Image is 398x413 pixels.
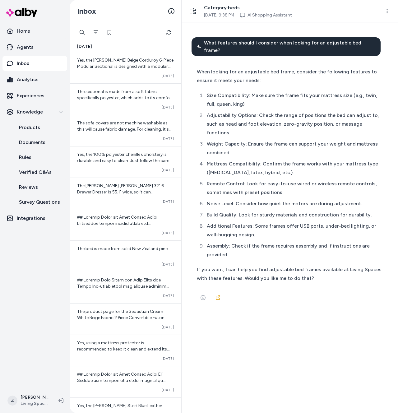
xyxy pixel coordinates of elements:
span: [DATE] [162,262,174,267]
span: The bed is made from solid New Zealand pine. [77,246,169,251]
span: Yes, using a mattress protector is recommended to keep it clean and extend its lifespan. [77,340,170,358]
div: Build Quality: Look for sturdy materials and construction for durability. [207,211,383,219]
a: Rules [13,150,67,165]
a: Verified Q&As [13,165,67,180]
div: Remote Control: Look for easy-to-use wired or wireless remote controls, sometimes with preset pos... [207,179,383,197]
span: [DATE] [162,199,174,204]
div: Noise Level: Consider how quiet the motors are during adjustment. [207,199,383,208]
p: Products [19,124,40,131]
p: Reviews [19,183,38,191]
a: Inbox [2,56,67,71]
a: The sectional is made from a soft fabric, specifically polyester, which adds to its comfort and d... [70,83,181,115]
p: [PERSON_NAME] [21,394,49,401]
a: The sofa covers are not machine washable as this will cause fabric damage. For cleaning, it's bes... [70,115,181,146]
p: Integrations [17,215,45,222]
a: AI Shopping Assistant [248,12,292,18]
p: Experiences [17,92,44,100]
a: Yes, using a mattress protector is recommended to keep it clean and extend its lifespan.[DATE] [70,335,181,366]
span: The [PERSON_NAME] [PERSON_NAME] 32" 6 Drawer Dresser is 55.1" wide, so it can comfortably fit a 5... [77,183,173,232]
a: The product page for the Sebastian Cream White Beige Fabric 2 Piece Convertible Futon Sleeper Sec... [70,303,181,335]
span: [DATE] [77,44,92,50]
p: Agents [17,44,34,51]
span: [DATE] [162,73,174,78]
button: Z[PERSON_NAME]Living Spaces [4,391,53,411]
p: Inbox [17,60,29,67]
p: Knowledge [17,108,43,116]
a: Yes, the [PERSON_NAME] Beige Corduroy 6-Piece Modular Sectional is designed with a modular config... [70,52,181,83]
span: The sectional is made from a soft fabric, specifically polyester, which adds to its comfort and d... [77,89,173,107]
h2: Inbox [77,7,96,16]
p: Survey Questions [19,198,60,206]
a: Documents [13,135,67,150]
span: · [237,12,238,18]
img: alby Logo [6,8,37,17]
p: Home [17,27,30,35]
div: Additional Features: Some frames offer USB ports, under-bed lighting, or wall-hugging design. [207,222,383,239]
span: Z [7,396,17,406]
button: See more [197,291,209,304]
span: Yes, the 100% polyester chenille upholstery is durable and easy to clean. Just follow the care in... [77,152,172,169]
span: [DATE] [162,136,174,141]
a: Integrations [2,211,67,226]
a: Analytics [2,72,67,87]
span: Yes, the [PERSON_NAME] Beige Corduroy 6-Piece Modular Sectional is designed with a modular config... [77,58,174,113]
p: Analytics [17,76,39,83]
a: ## Loremip Dolo Sitam con Adip Elits doe Tempo Inc-utlab etdol mag aliquae adminim veni quisn exe... [70,272,181,303]
div: Weight Capacity: Ensure the frame can support your weight and mattress combined. [207,140,383,157]
button: Filter [90,26,102,39]
a: Experiences [2,88,67,103]
div: Size Compatibility: Make sure the frame fits your mattress size (e.g., twin, full, queen, king). [207,91,383,109]
a: Reviews [13,180,67,195]
a: ## Loremip Dolor sit Amet Consec Adipi Elitseddoe tempor incidid utlab etd magnaaliquaen adminim ... [70,209,181,240]
span: Living Spaces [21,401,49,407]
span: [DATE] [162,387,174,392]
span: The sofa covers are not machine washable as this will cause fabric damage. For cleaning, it's bes... [77,120,174,163]
button: Knowledge [2,104,67,119]
a: Home [2,24,67,39]
div: If you want, I can help you find adjustable bed frames available at Living Spaces with these feat... [197,265,383,283]
span: [DATE] [162,105,174,110]
p: Rules [19,154,31,161]
span: What features should I consider when looking for an adjustable bed frame? [204,39,376,54]
div: Mattress Compatibility: Confirm the frame works with your mattress type ([MEDICAL_DATA], latex, h... [207,160,383,177]
span: Category: beds [204,4,292,12]
a: Products [13,120,67,135]
button: Refresh [163,26,175,39]
span: [DATE] [162,356,174,361]
p: Verified Q&As [19,169,52,176]
span: The product page for the Sebastian Cream White Beige Fabric 2 Piece Convertible Futon Sleeper Sec... [77,309,173,364]
p: Documents [19,139,45,146]
a: The [PERSON_NAME] [PERSON_NAME] 32" 6 Drawer Dresser is 55.1" wide, so it can comfortably fit a 5... [70,178,181,209]
a: ## Loremip Dolor sit Amet Consec Adipi Eli Seddoeiusm tempori utla etdol magn aliqu enim, admini ... [70,366,181,397]
span: [DATE] 9:38 PM [204,12,234,18]
div: Adjustability Options: Check the range of positions the bed can adjust to, such as head and foot ... [207,111,383,137]
div: Assembly: Check if the frame requires assembly and if instructions are provided. [207,242,383,259]
a: Agents [2,40,67,55]
a: The bed is made from solid New Zealand pine.[DATE] [70,240,181,272]
span: [DATE] [162,325,174,330]
div: When looking for an adjustable bed frame, consider the following features to ensure it meets your... [197,67,383,85]
span: [DATE] [162,293,174,298]
span: [DATE] [162,230,174,235]
span: [DATE] [162,168,174,173]
a: Yes, the 100% polyester chenille upholstery is durable and easy to clean. Just follow the care in... [70,146,181,178]
a: Survey Questions [13,195,67,210]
